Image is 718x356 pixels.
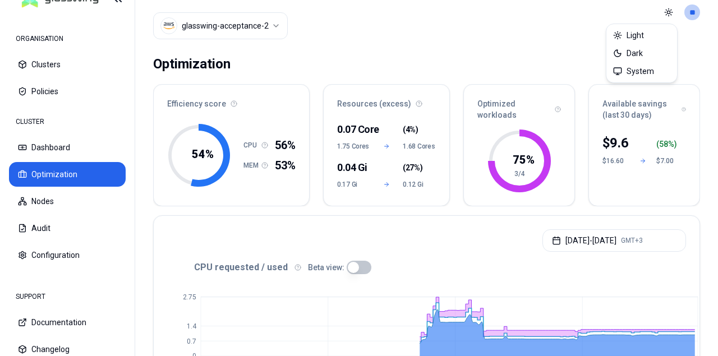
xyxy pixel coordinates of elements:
[406,162,420,173] span: 27%
[9,162,126,187] button: Optimization
[9,52,126,77] button: Clusters
[589,85,699,127] div: Available savings (last 30 days)
[9,110,126,133] div: CLUSTER
[542,229,686,252] button: [DATE]-[DATE]
[406,124,416,135] span: 4%
[337,142,370,151] span: 1.75 Cores
[337,180,370,189] span: 0.17 Gi
[403,180,436,189] span: 0.12 Gi
[9,79,126,104] button: Policies
[9,285,126,308] div: SUPPORT
[9,27,126,50] div: ORGANISATION
[9,189,126,214] button: Nodes
[9,216,126,241] button: Audit
[403,142,436,151] span: 1.68 Cores
[464,85,574,127] div: Optimized workloads
[154,85,309,116] div: Efficiency score
[243,161,261,170] h1: MEM
[514,170,524,178] tspan: 3/4
[337,122,370,137] div: 0.07 Core
[9,243,126,267] button: Configuration
[659,138,668,150] p: 58
[656,156,683,165] div: $7.00
[403,162,422,173] span: ( )
[627,30,644,41] span: Light
[183,293,196,301] tspan: 2.75
[153,12,288,39] button: Select a value
[627,66,654,77] span: System
[337,160,370,175] div: 0.04 Gi
[187,322,197,330] tspan: 1.4
[512,153,534,167] tspan: 75 %
[308,262,344,273] p: Beta view:
[243,141,261,150] h1: CPU
[9,135,126,160] button: Dashboard
[9,310,126,335] button: Documentation
[163,20,174,31] img: aws
[656,138,683,150] div: ( %)
[182,20,269,31] div: glasswing-acceptance-2
[621,236,643,245] span: GMT+3
[602,156,629,165] div: $16.60
[153,53,231,75] div: Optimization
[627,48,643,59] span: Dark
[192,147,214,161] tspan: 54 %
[324,85,449,116] div: Resources (excess)
[275,158,296,173] span: 53%
[187,337,196,345] tspan: 0.7
[275,137,296,153] span: 56%
[403,124,418,135] span: ( )
[602,134,629,152] div: $
[610,134,629,152] p: 9.6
